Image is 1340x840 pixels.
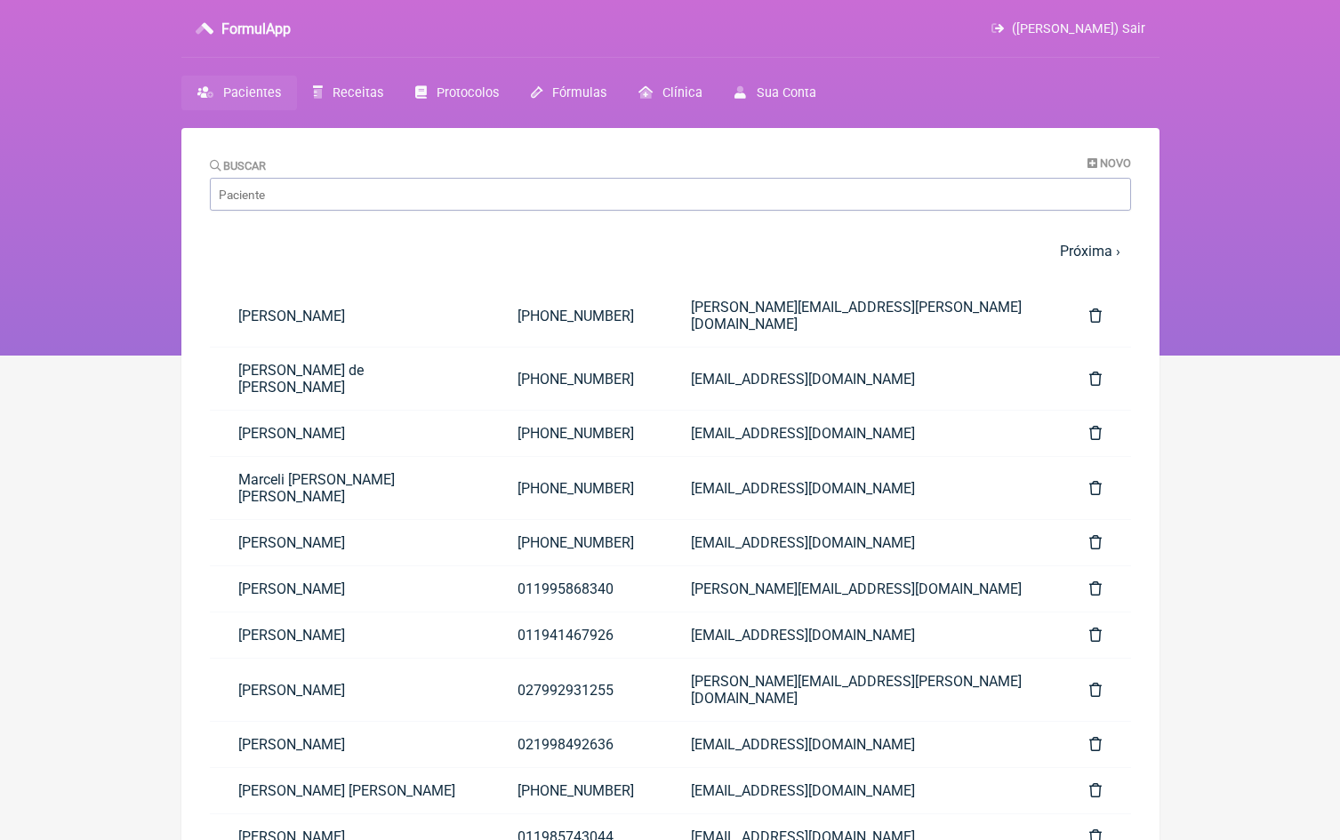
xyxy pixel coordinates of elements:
a: [PHONE_NUMBER] [489,520,662,565]
a: [PERSON_NAME] [210,566,490,612]
a: [PERSON_NAME] [210,520,490,565]
a: 027992931255 [489,668,662,713]
a: 021998492636 [489,722,662,767]
a: [EMAIL_ADDRESS][DOMAIN_NAME] [662,768,1061,813]
span: Pacientes [223,85,281,100]
a: [PERSON_NAME] [210,668,490,713]
a: 011941467926 [489,612,662,658]
a: Marceli [PERSON_NAME] [PERSON_NAME] [210,457,490,519]
nav: pager [210,232,1131,270]
a: [PHONE_NUMBER] [489,768,662,813]
a: [EMAIL_ADDRESS][DOMAIN_NAME] [662,612,1061,658]
input: Paciente [210,178,1131,211]
a: 011995868340 [489,566,662,612]
a: [PERSON_NAME][EMAIL_ADDRESS][PERSON_NAME][DOMAIN_NAME] [662,659,1061,721]
a: ([PERSON_NAME]) Sair [991,21,1144,36]
a: [EMAIL_ADDRESS][DOMAIN_NAME] [662,411,1061,456]
a: [PERSON_NAME] [210,293,490,339]
a: [EMAIL_ADDRESS][DOMAIN_NAME] [662,520,1061,565]
a: [PERSON_NAME] [210,411,490,456]
a: [PHONE_NUMBER] [489,293,662,339]
a: [PERSON_NAME][EMAIL_ADDRESS][PERSON_NAME][DOMAIN_NAME] [662,284,1061,347]
h3: FormulApp [221,20,291,37]
a: [PERSON_NAME] [PERSON_NAME] [210,768,490,813]
span: Fórmulas [552,85,606,100]
a: [PERSON_NAME] [210,722,490,767]
a: Fórmulas [515,76,622,110]
a: Clínica [622,76,718,110]
span: Sua Conta [757,85,816,100]
a: [PERSON_NAME] de [PERSON_NAME] [210,348,490,410]
a: [PHONE_NUMBER] [489,466,662,511]
a: Sua Conta [718,76,831,110]
span: ([PERSON_NAME]) Sair [1012,21,1145,36]
a: [PHONE_NUMBER] [489,356,662,402]
a: [PERSON_NAME][EMAIL_ADDRESS][DOMAIN_NAME] [662,566,1061,612]
a: [EMAIL_ADDRESS][DOMAIN_NAME] [662,356,1061,402]
a: [EMAIL_ADDRESS][DOMAIN_NAME] [662,722,1061,767]
span: Receitas [333,85,383,100]
span: Clínica [662,85,702,100]
a: Protocolos [399,76,515,110]
a: [PERSON_NAME] [210,612,490,658]
a: [PHONE_NUMBER] [489,411,662,456]
a: Pacientes [181,76,297,110]
a: Receitas [297,76,399,110]
a: Próxima › [1060,243,1120,260]
label: Buscar [210,159,267,172]
span: Protocolos [437,85,499,100]
a: [EMAIL_ADDRESS][DOMAIN_NAME] [662,466,1061,511]
span: Novo [1100,156,1131,170]
a: Novo [1087,156,1131,170]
